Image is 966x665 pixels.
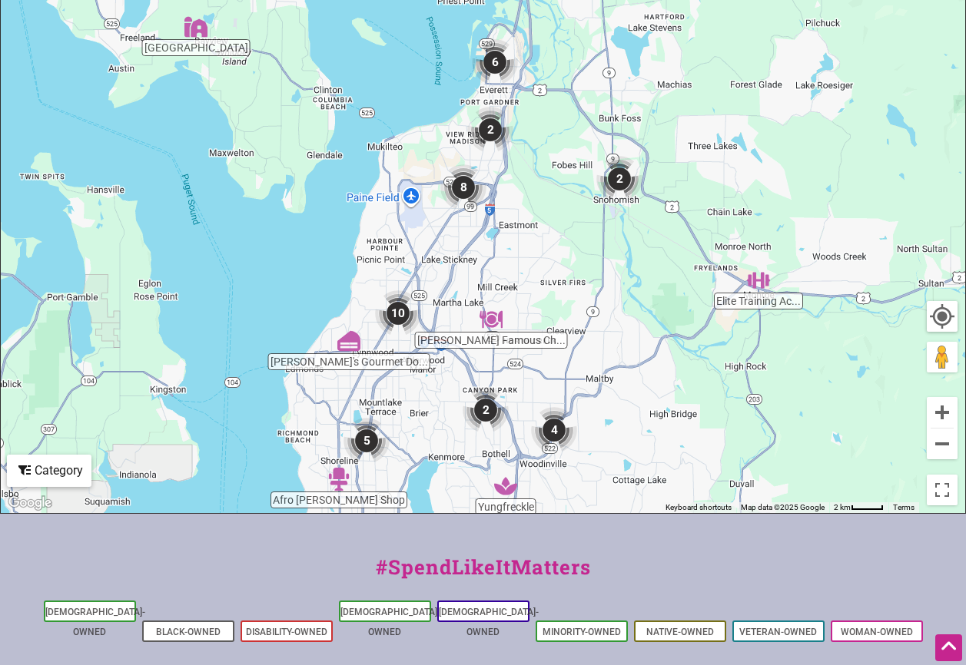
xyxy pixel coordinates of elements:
a: Black-Owned [156,627,221,637]
button: Your Location [927,301,958,332]
button: Zoom out [927,428,958,459]
button: Toggle fullscreen view [927,475,958,505]
div: Scroll Back to Top [935,634,962,661]
span: Map data ©2025 Google [741,503,825,511]
div: Elite Training Academy [741,263,776,298]
div: 6 [466,33,524,91]
a: Terms [893,503,915,511]
a: Open this area in Google Maps (opens a new window) [5,493,55,513]
div: Ezell's Famous Chicken [473,302,509,337]
div: 2 [461,101,520,159]
button: Map Scale: 2 km per 39 pixels [829,502,888,513]
span: 2 km [834,503,851,511]
a: [DEMOGRAPHIC_DATA]-Owned [439,607,539,637]
a: Veteran-Owned [739,627,817,637]
a: Native-Owned [646,627,714,637]
div: 8 [434,158,493,217]
div: Yungfreckle [488,468,523,504]
div: Filter by category [7,455,91,487]
div: 2 [456,381,515,439]
a: Disability-Owned [246,627,327,637]
button: Drag Pegman onto the map to open Street View [927,342,958,372]
div: Lesedi Farm [178,9,214,45]
a: Minority-Owned [543,627,621,637]
div: 2 [590,150,649,208]
div: Afro Barber Shop [321,462,357,497]
button: Zoom in [927,397,958,428]
a: [DEMOGRAPHIC_DATA]-Owned [45,607,145,637]
div: Category [8,456,90,485]
a: Woman-Owned [841,627,913,637]
img: Google [5,493,55,513]
div: 10 [369,284,427,342]
a: [DEMOGRAPHIC_DATA]-Owned [340,607,440,637]
div: 4 [525,401,583,459]
div: Zuri's Gourmet Donutz [331,323,367,359]
button: Keyboard shortcuts [666,502,732,513]
div: 5 [337,412,396,470]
